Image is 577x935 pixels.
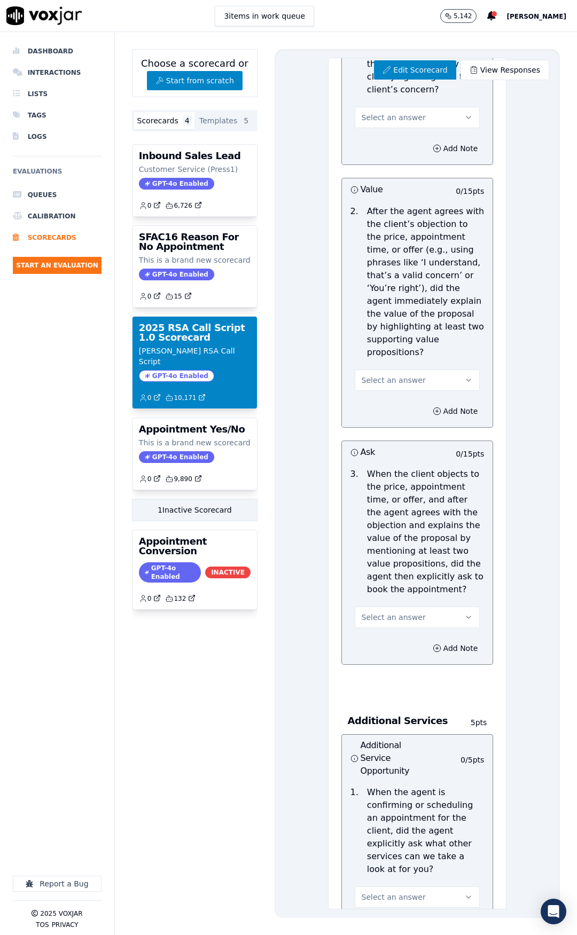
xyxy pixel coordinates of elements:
button: 0 [139,594,166,603]
button: 3items in work queue [215,6,314,26]
p: 5,142 [454,12,472,20]
p: After the agent agrees with the client’s objection to the price, appointment time, or offer (e.g.... [367,205,484,359]
a: Dashboard [13,41,102,62]
p: When the agent is confirming or scheduling an appointment for the client, did the agent explicitl... [367,786,484,876]
h3: Value [350,183,417,197]
p: 0 / 15 pts [456,449,484,459]
h3: Appointment Conversion [139,537,251,556]
a: 0 [139,201,161,210]
span: Select an answer [362,892,426,902]
a: 0 [139,594,161,603]
p: 2 . [346,205,363,359]
button: Add Note [426,404,485,419]
span: Select an answer [362,112,426,123]
p: Customer Service (Press1) [139,164,251,175]
h3: Inbound Sales Lead [139,151,251,161]
p: This is a brand new scorecard [139,437,251,448]
button: Start from scratch [147,71,243,90]
a: View Responses [461,60,549,80]
a: 0 [139,394,161,402]
a: 10,171 [165,394,206,402]
span: Select an answer [362,612,426,623]
button: Report a Bug [13,876,102,892]
p: When the client objects to the price, appointment time, or offer, and after the agent agrees with... [367,468,484,596]
a: Lists [13,83,102,105]
a: Calibration [13,206,102,227]
button: Add Note [426,141,485,156]
h3: 2025 RSA Call Script 1.0 Scorecard [139,323,251,342]
p: 0 / 5 pts [461,755,484,765]
button: [PERSON_NAME] [506,10,577,22]
button: Templates [194,112,255,129]
button: 0 [139,292,166,301]
h3: Ask [350,445,417,459]
span: INACTIVE [205,567,251,578]
span: [PERSON_NAME] [506,13,566,20]
p: 3 . [346,468,363,596]
p: 1 . [346,786,363,876]
div: Choose a scorecard or [132,49,258,97]
button: 0 [139,201,166,210]
a: Interactions [13,62,102,83]
a: Tags [13,105,102,126]
a: Scorecards [13,227,102,248]
p: [PERSON_NAME] RSA Call Script [139,345,251,367]
span: GPT-4o Enabled [139,451,214,463]
button: 0 [139,475,166,483]
a: Logs [13,126,102,147]
img: voxjar logo [6,6,82,25]
a: Edit Scorecard [374,60,456,80]
h3: Additional Service Opportunity [350,739,417,777]
a: 6,726 [165,201,201,210]
button: Scorecards [134,112,195,129]
div: Open Intercom Messenger [541,899,566,924]
h3: Additional Services [348,714,464,728]
button: Start an Evaluation [13,257,102,274]
a: 9,890 [165,475,201,483]
h6: Evaluations [13,165,102,184]
button: TOS [36,921,49,929]
span: 4 [183,115,192,126]
a: 0 [139,292,161,301]
p: 0 / 15 pts [456,186,484,197]
span: Select an answer [362,375,426,386]
span: 5 [241,115,251,126]
button: 5,142 [440,9,487,23]
span: GPT-4o Enabled [139,562,201,583]
span: GPT-4o Enabled [139,370,214,382]
p: 2025 Voxjar [40,909,82,918]
a: 132 [165,594,196,603]
span: GPT-4o Enabled [139,269,214,280]
button: Privacy [52,921,79,929]
button: 5,142 [440,9,477,23]
a: Queues [13,184,102,206]
a: 0 [139,475,161,483]
label: 1 Inactive Scorecard [158,506,232,514]
h3: SFAC16 Reason For No Appointment [139,232,251,252]
p: This is a brand new scorecard [139,255,251,265]
a: 15 [165,292,191,301]
button: 0 [139,394,166,402]
p: 5 pts [464,717,487,728]
span: GPT-4o Enabled [139,178,214,190]
h3: Appointment Yes/No [139,425,251,434]
button: Add Note [426,641,485,656]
